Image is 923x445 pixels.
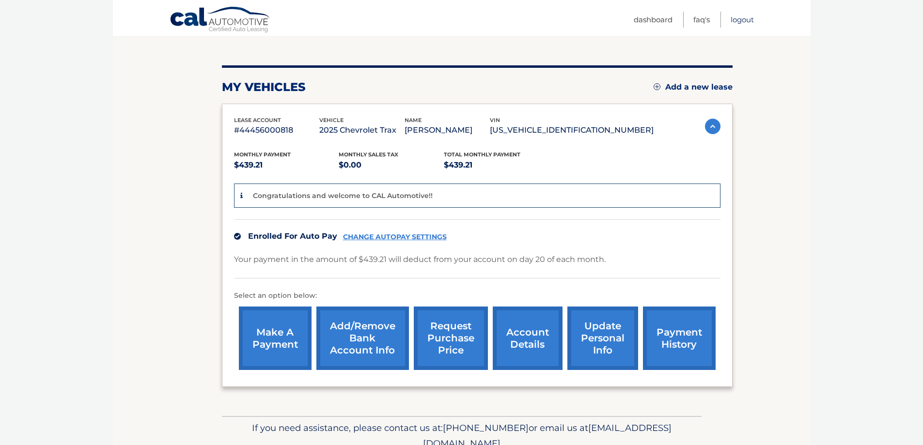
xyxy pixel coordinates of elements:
[731,12,754,28] a: Logout
[654,82,733,92] a: Add a new lease
[705,119,720,134] img: accordion-active.svg
[234,290,720,302] p: Select an option below:
[234,253,606,266] p: Your payment in the amount of $439.21 will deduct from your account on day 20 of each month.
[493,307,563,370] a: account details
[634,12,673,28] a: Dashboard
[234,151,291,158] span: Monthly Payment
[339,158,444,172] p: $0.00
[405,117,422,123] span: name
[239,307,312,370] a: make a payment
[443,422,529,433] span: [PHONE_NUMBER]
[693,12,710,28] a: FAQ's
[234,123,319,137] p: #44456000818
[234,233,241,240] img: check.svg
[567,307,638,370] a: update personal info
[654,83,660,90] img: add.svg
[170,6,271,34] a: Cal Automotive
[319,123,405,137] p: 2025 Chevrolet Trax
[405,123,490,137] p: [PERSON_NAME]
[490,117,500,123] span: vin
[234,158,339,172] p: $439.21
[253,191,433,200] p: Congratulations and welcome to CAL Automotive!!
[414,307,488,370] a: request purchase price
[319,117,344,123] span: vehicle
[490,123,654,137] p: [US_VEHICLE_IDENTIFICATION_NUMBER]
[222,80,306,94] h2: my vehicles
[343,233,447,241] a: CHANGE AUTOPAY SETTINGS
[339,151,398,158] span: Monthly sales Tax
[643,307,716,370] a: payment history
[234,117,281,123] span: lease account
[444,158,549,172] p: $439.21
[444,151,520,158] span: Total Monthly Payment
[316,307,409,370] a: Add/Remove bank account info
[248,231,337,241] span: Enrolled For Auto Pay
